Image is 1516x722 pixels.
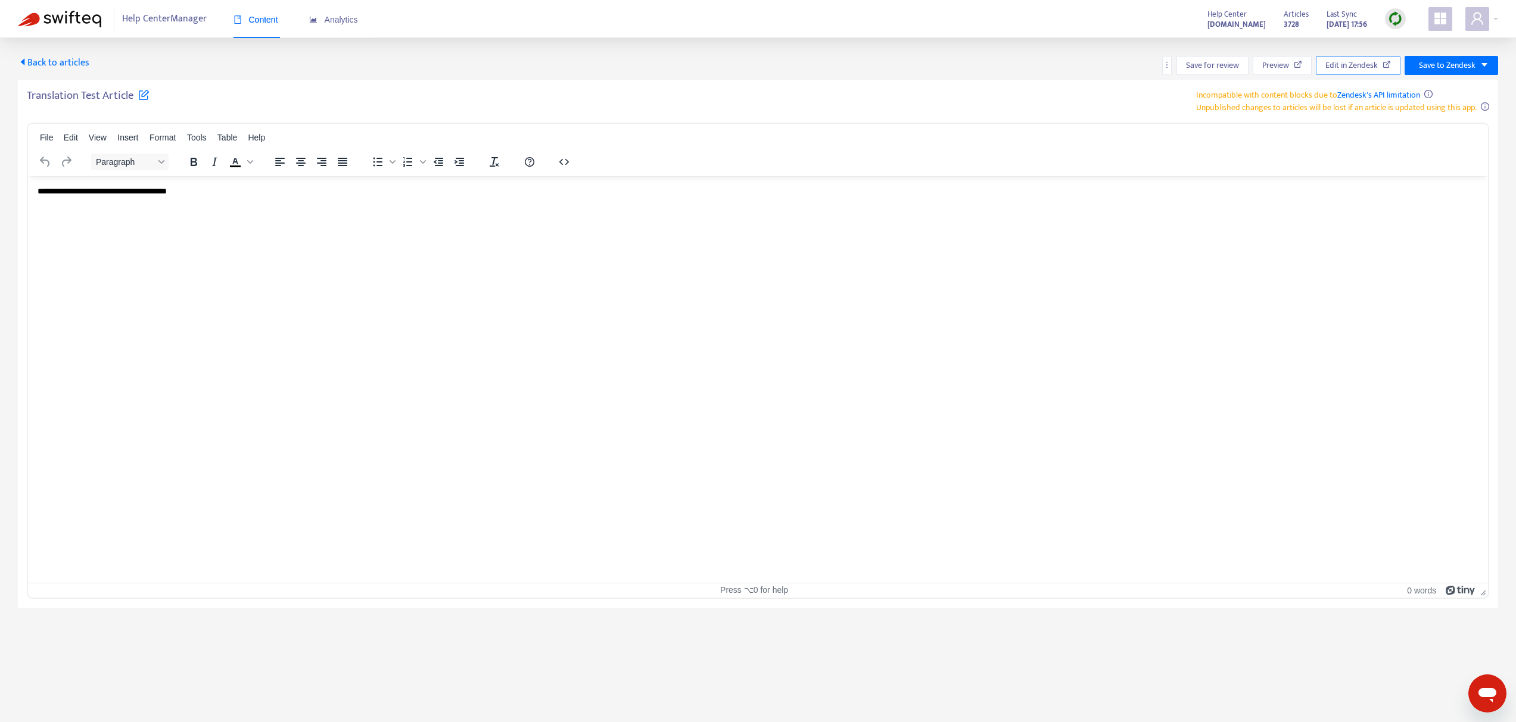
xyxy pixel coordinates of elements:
[428,154,449,170] button: Decrease indent
[309,15,358,24] span: Analytics
[187,133,207,142] span: Tools
[449,154,469,170] button: Increase indent
[234,15,278,24] span: Content
[1327,18,1367,31] strong: [DATE] 17:56
[18,55,89,71] span: Back to articles
[1253,56,1312,75] button: Preview
[1284,8,1309,21] span: Articles
[234,15,242,24] span: book
[309,15,317,24] span: area-chart
[1407,585,1436,595] button: 0 words
[1388,11,1403,26] img: sync.dc5367851b00ba804db3.png
[484,154,505,170] button: Clear formatting
[519,154,540,170] button: Help
[1176,56,1249,75] button: Save for review
[56,154,76,170] button: Redo
[1327,8,1357,21] span: Last Sync
[217,133,237,142] span: Table
[89,133,107,142] span: View
[91,154,169,170] button: Block Paragraph
[1186,59,1239,72] span: Save for review
[18,57,27,67] span: caret-left
[1405,56,1498,75] button: Save to Zendeskcaret-down
[64,133,78,142] span: Edit
[1207,18,1266,31] strong: [DOMAIN_NAME]
[204,154,225,170] button: Italic
[1163,61,1171,69] span: more
[1262,59,1289,72] span: Preview
[1207,17,1266,31] a: [DOMAIN_NAME]
[1207,8,1247,21] span: Help Center
[513,585,994,595] div: Press ⌥0 for help
[248,133,265,142] span: Help
[1284,18,1299,31] strong: 3728
[1424,90,1433,98] span: info-circle
[1475,583,1488,598] div: Press the Up and Down arrow keys to resize the editor.
[1446,585,1475,595] a: Powered by Tiny
[1162,56,1172,75] button: more
[1481,102,1489,111] span: info-circle
[1419,59,1475,72] span: Save to Zendesk
[27,89,150,110] h5: Translation Test Article
[28,176,1488,583] iframe: Rich Text Area
[183,154,204,170] button: Bold
[150,133,176,142] span: Format
[1316,56,1400,75] button: Edit in Zendesk
[291,154,311,170] button: Align center
[332,154,353,170] button: Justify
[122,8,207,30] span: Help Center Manager
[1480,61,1489,69] span: caret-down
[96,157,154,167] span: Paragraph
[1337,88,1420,102] a: Zendesk's API limitation
[1433,11,1447,26] span: appstore
[312,154,332,170] button: Align right
[117,133,138,142] span: Insert
[18,11,101,27] img: Swifteq
[35,154,55,170] button: Undo
[1470,11,1484,26] span: user
[225,154,255,170] div: Text color Black
[270,154,290,170] button: Align left
[368,154,397,170] div: Bullet list
[398,154,428,170] div: Numbered list
[40,133,54,142] span: File
[1196,88,1420,102] span: Incompatible with content blocks due to
[1468,674,1506,712] iframe: Button to launch messaging window, conversation in progress
[1325,59,1378,72] span: Edit in Zendesk
[1196,101,1477,114] span: Unpublished changes to articles will be lost if an article is updated using this app.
